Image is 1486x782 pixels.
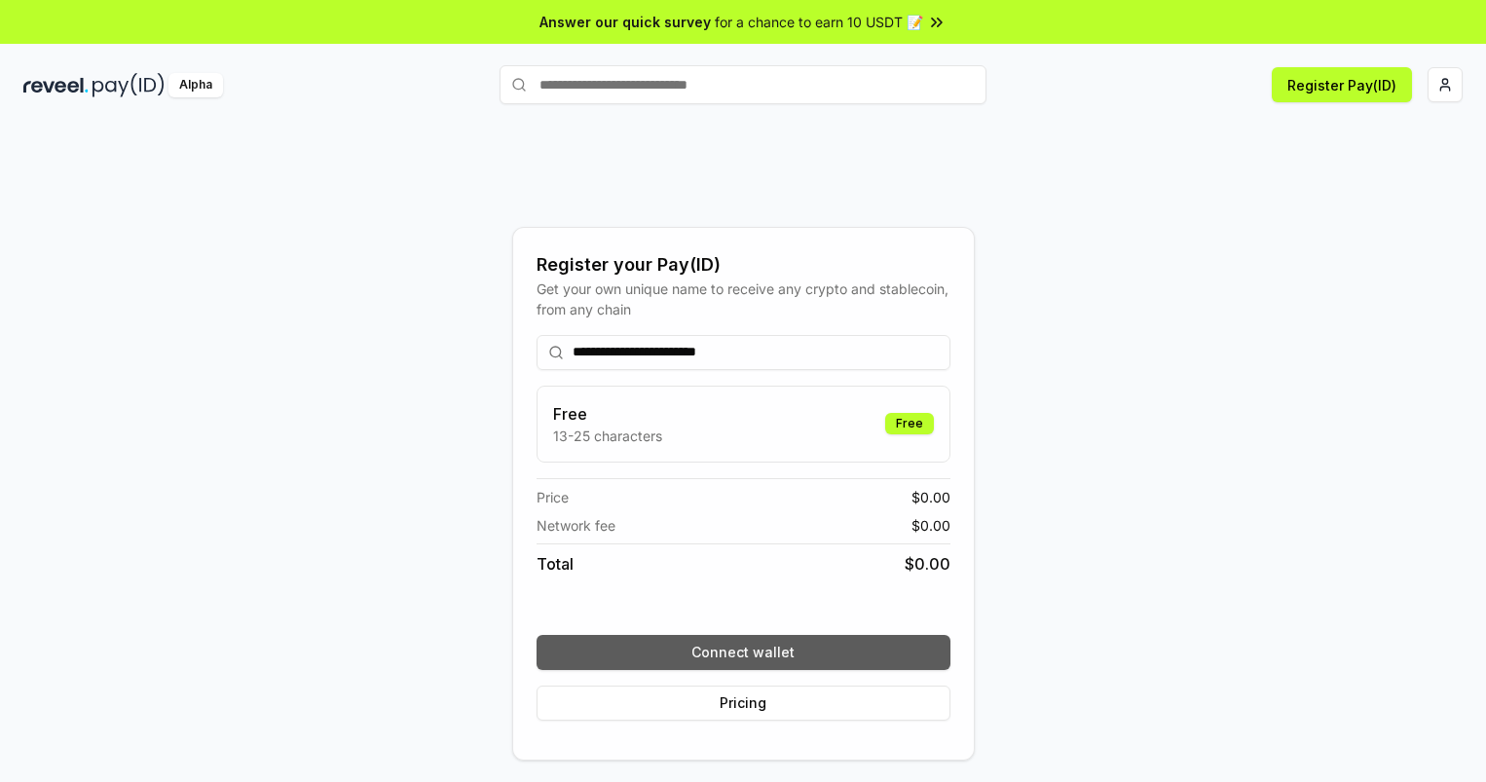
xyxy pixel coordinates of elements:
[537,552,574,576] span: Total
[168,73,223,97] div: Alpha
[537,279,950,319] div: Get your own unique name to receive any crypto and stablecoin, from any chain
[537,515,615,536] span: Network fee
[537,635,950,670] button: Connect wallet
[23,73,89,97] img: reveel_dark
[537,686,950,721] button: Pricing
[537,487,569,507] span: Price
[1272,67,1412,102] button: Register Pay(ID)
[911,487,950,507] span: $ 0.00
[537,251,950,279] div: Register your Pay(ID)
[553,402,662,426] h3: Free
[93,73,165,97] img: pay_id
[539,12,711,32] span: Answer our quick survey
[553,426,662,446] p: 13-25 characters
[715,12,923,32] span: for a chance to earn 10 USDT 📝
[905,552,950,576] span: $ 0.00
[885,413,934,434] div: Free
[911,515,950,536] span: $ 0.00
